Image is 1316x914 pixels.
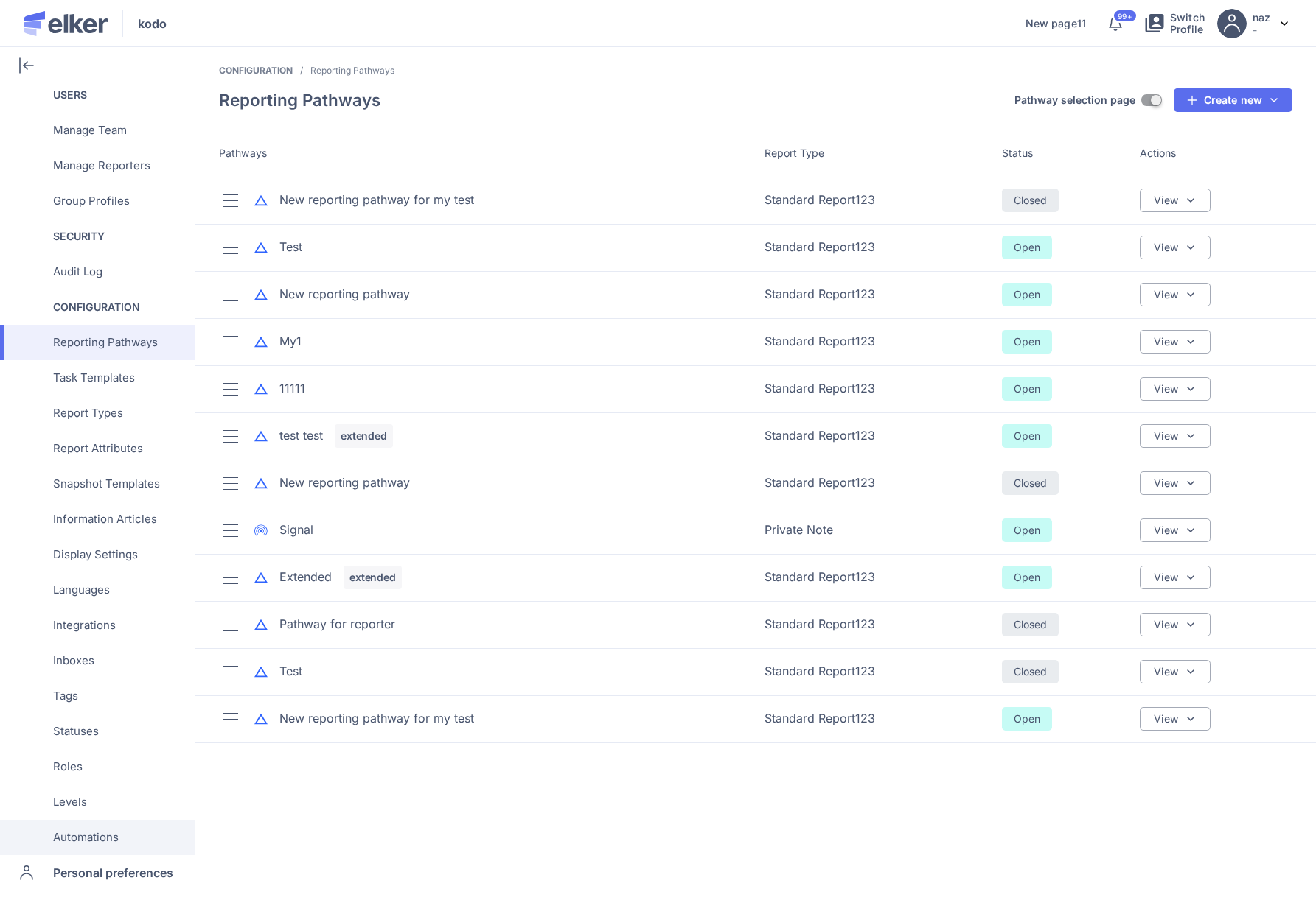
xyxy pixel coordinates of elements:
[279,333,302,350] div: My1
[1253,24,1270,36] p: -
[1185,383,1197,395] img: svg%3e
[1140,330,1211,354] button: View
[1185,524,1197,536] img: svg%3e
[1140,424,1211,448] button: View
[254,571,268,584] img: icon
[765,147,824,159] span: Report Type
[1217,9,1247,38] img: avatar
[1014,525,1040,535] span: Open
[53,537,138,572] span: Display Settings
[1014,384,1040,394] span: Open
[1002,147,1033,159] span: Status
[53,784,87,820] span: Levels
[53,678,78,714] span: Tags
[1014,572,1040,583] span: Open
[1140,613,1211,636] button: View
[254,335,268,348] img: icon
[279,710,474,727] div: New reporting pathway for my test
[1014,431,1040,441] span: Open
[1174,88,1292,112] button: Create new
[1185,336,1197,348] img: svg%3e
[1140,189,1211,212] button: View
[53,360,135,396] span: Task Templates
[254,429,268,443] img: icon
[765,570,984,584] p: Standard Report123
[219,65,293,77] li: Configuration
[765,617,984,631] p: Standard Report123
[765,711,984,725] p: Standard Report123
[1140,566,1211,589] div: View
[1140,707,1211,731] button: View
[1281,21,1288,26] img: svg%3e
[1014,667,1047,677] span: Closed
[1140,471,1211,495] div: View
[1014,619,1047,630] span: Closed
[765,240,984,254] p: Standard Report123
[1140,147,1176,159] span: Actions
[1140,236,1211,259] div: View
[1118,13,1132,20] span: 99+
[53,325,158,360] span: Reporting Pathways
[765,429,984,443] p: Standard Report123
[1140,660,1211,683] button: View
[279,286,410,303] div: New reporting pathway
[1185,619,1197,630] img: svg%3e
[1140,518,1211,542] button: View
[1014,92,1135,108] div: Pathway selection page
[1014,242,1040,253] span: Open
[1268,94,1280,106] img: svg%3e
[279,569,332,586] div: Extended
[1186,94,1198,106] img: svg%3e
[219,90,380,110] h4: Reporting Pathways
[254,288,268,301] img: icon
[1014,195,1047,205] span: Closed
[1014,478,1047,488] span: Closed
[1185,194,1197,206] img: svg%3e
[765,334,984,348] p: Standard Report123
[53,183,130,219] span: Group Profiles
[53,502,157,537] span: Information Articles
[53,466,160,502] span: Snapshot Templates
[254,477,268,490] img: icon
[279,616,395,633] div: Pathway for reporter
[279,521,313,538] div: Signal
[279,474,410,491] div: New reporting pathway
[1014,337,1040,347] span: Open
[1185,242,1197,253] img: svg%3e
[1185,289,1197,300] img: svg%3e
[53,572,110,608] span: Languages
[765,287,984,301] p: Standard Report123
[279,380,305,397] div: 11111
[1140,377,1211,401] div: View
[341,429,387,443] span: extended
[24,11,108,36] img: Elker
[53,714,99,749] span: Statuses
[219,147,267,159] span: Pathways
[1185,430,1197,442] img: svg%3e
[1253,11,1270,24] h5: naz
[53,855,173,890] span: Personal preferences
[1185,477,1197,489] img: svg%3e
[53,643,94,678] span: Inboxes
[1185,572,1197,583] img: svg%3e
[254,618,268,631] img: icon
[765,476,984,490] p: Standard Report123
[1026,18,1086,29] a: New page11
[310,65,394,77] li: Reporting Pathways
[53,431,143,466] span: Report Attributes
[254,712,268,725] img: icon
[765,664,984,678] p: Standard Report123
[138,15,167,32] span: kodo
[53,608,116,643] span: Integrations
[279,427,323,444] div: test test
[349,570,396,585] span: extended
[300,65,303,77] li: /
